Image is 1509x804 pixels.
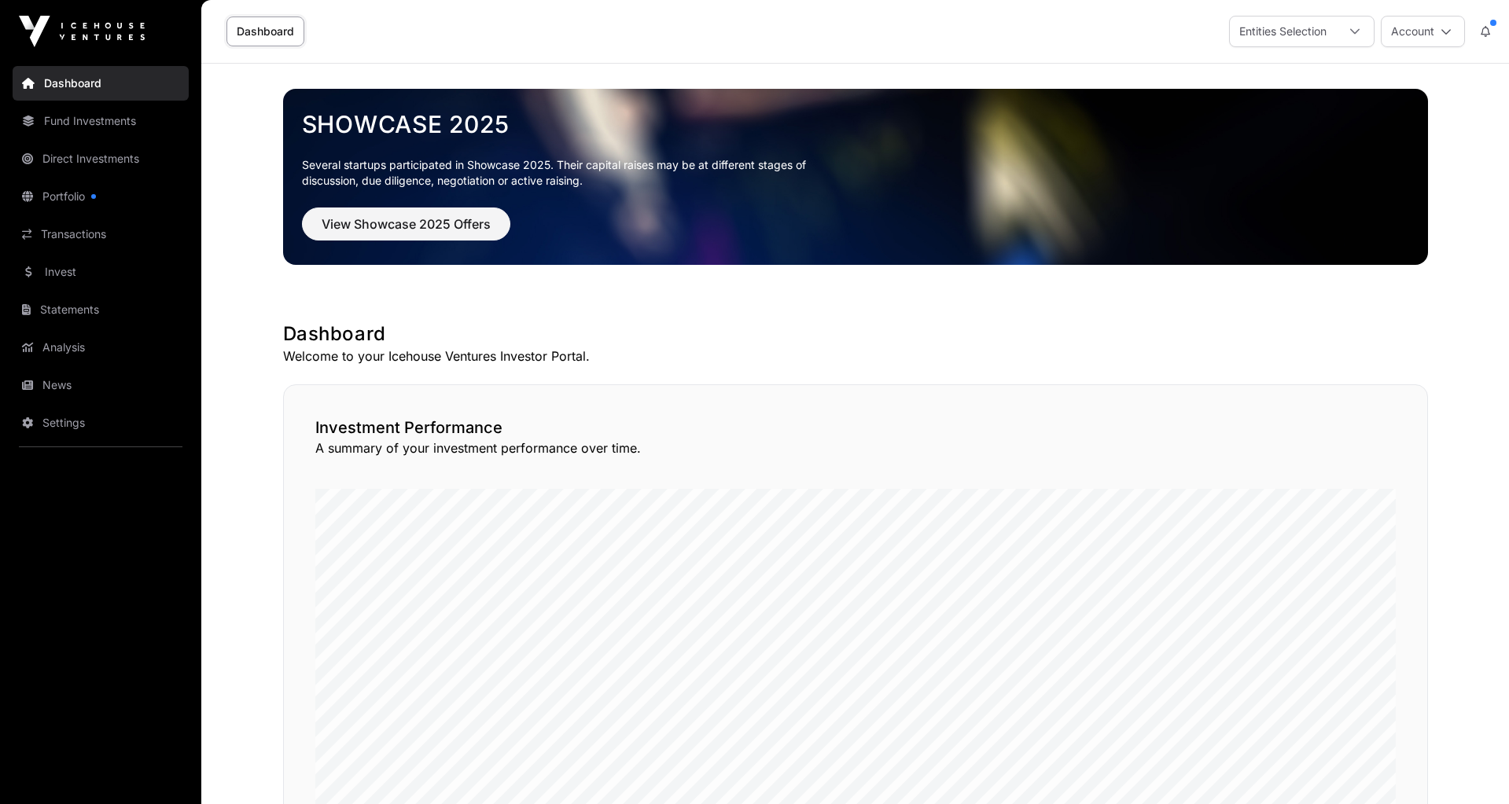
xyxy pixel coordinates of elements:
iframe: Chat Widget [1430,729,1509,804]
a: Statements [13,292,189,327]
a: Transactions [13,217,189,251]
div: Entities Selection [1230,17,1336,46]
img: Icehouse Ventures Logo [19,16,145,47]
h1: Dashboard [283,321,1428,347]
a: Dashboard [226,17,304,46]
a: Settings [13,406,189,440]
img: Showcase 2025 [283,89,1428,265]
p: Welcome to your Icehouse Ventures Investor Portal. [283,347,1428,365]
h2: Investment Performance [315,417,1396,439]
p: A summary of your investment performance over time. [315,439,1396,457]
button: View Showcase 2025 Offers [302,207,510,240]
a: View Showcase 2025 Offers [302,223,510,239]
a: Invest [13,255,189,289]
a: Portfolio [13,179,189,214]
a: Direct Investments [13,141,189,176]
button: Account [1381,16,1465,47]
a: News [13,368,189,402]
a: Fund Investments [13,104,189,138]
a: Analysis [13,330,189,365]
a: Dashboard [13,66,189,101]
a: Showcase 2025 [302,110,1409,138]
p: Several startups participated in Showcase 2025. Their capital raises may be at different stages o... [302,157,830,189]
span: View Showcase 2025 Offers [322,215,491,233]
